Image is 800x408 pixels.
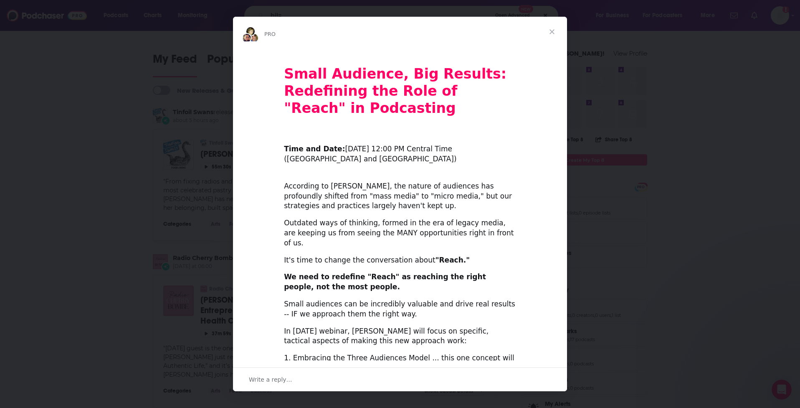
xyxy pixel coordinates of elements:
img: Barbara avatar [246,26,256,36]
div: In [DATE] webinar, [PERSON_NAME] will focus on specific, tactical aspects of making this new appr... [284,326,516,347]
b: We need to redefine "Reach" as reaching the right people, not the most people. [284,273,486,291]
span: Close [537,17,567,47]
span: Write a reply… [249,374,292,385]
div: 1. Embracing the Three Audiences Model ... this one concept will change the way you think about t... [284,353,516,383]
div: Open conversation and reply [233,367,567,391]
div: According to [PERSON_NAME], the nature of audiences has profoundly shifted from "mass media" to "... [284,171,516,211]
b: Time and Date: [284,145,345,153]
img: Sydney avatar [242,33,252,43]
div: ​ [DATE] 12:00 PM Central Time ([GEOGRAPHIC_DATA] and [GEOGRAPHIC_DATA]) [284,135,516,164]
b: Small Audience, Big Results: Redefining the Role of "Reach" in Podcasting [284,66,506,116]
img: Dave avatar [249,33,259,43]
div: It's time to change the conversation about [284,255,516,265]
b: "Reach." [435,256,470,264]
span: PRO [264,31,276,37]
div: Outdated ways of thinking, formed in the era of legacy media, are keeping us from seeing the MANY... [284,218,516,248]
div: Small audiences can be incredibly valuable and drive real results -- IF we approach them the righ... [284,299,516,319]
